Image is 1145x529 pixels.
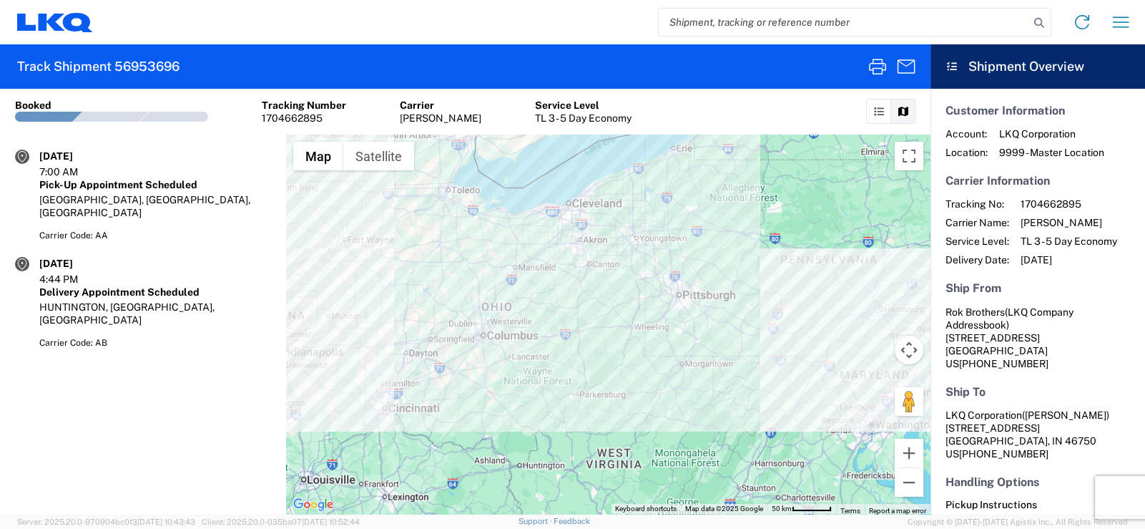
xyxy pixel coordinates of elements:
[959,358,1048,369] span: [PHONE_NUMBER]
[262,99,346,112] div: Tracking Number
[39,229,271,242] div: Carrier Code: AA
[262,112,346,125] div: 1704662895
[17,518,195,526] span: Server: 2025.20.0-970904bc0f3
[39,286,271,299] div: Delivery Appointment Scheduled
[39,178,271,191] div: Pick-Up Appointment Scheduled
[945,306,1005,318] span: Rok Brothers
[945,253,1009,266] span: Delivery Date:
[895,468,923,497] button: Zoom out
[17,58,180,75] h2: Track Shipment 56953696
[895,142,923,170] button: Toggle fullscreen view
[999,146,1104,159] span: 9999 - Master Location
[945,332,1040,344] span: [STREET_ADDRESS]
[293,142,343,170] button: Show street map
[290,495,337,514] a: Open this area in Google Maps (opens a new window)
[659,9,1029,36] input: Shipment, tracking or reference number
[945,306,1130,370] address: [GEOGRAPHIC_DATA] US
[945,281,1130,295] h5: Ship From
[767,504,836,514] button: Map Scale: 50 km per 52 pixels
[15,99,51,112] div: Booked
[554,517,590,525] a: Feedback
[930,44,1145,89] header: Shipment Overview
[39,150,111,162] div: [DATE]
[945,146,988,159] span: Location:
[343,142,414,170] button: Show satellite imagery
[895,387,923,416] button: Drag Pegman onto the map to open Street View
[1021,235,1117,248] span: TL 3 - 5 Day Economy
[945,174,1130,188] h5: Carrier Information
[945,475,1130,489] h5: Handling Options
[908,515,1128,528] span: Copyright © [DATE]-[DATE] Agistix Inc., All Rights Reserved
[945,385,1130,399] h5: Ship To
[137,518,195,526] span: [DATE] 10:43:43
[945,409,1109,434] span: LKQ Corporation [STREET_ADDRESS]
[39,273,111,286] div: 4:44 PM
[999,127,1104,140] span: LKQ Corporation
[535,99,632,112] div: Service Level
[945,499,1130,511] h6: Pickup Instructions
[1021,216,1117,229] span: [PERSON_NAME]
[945,104,1130,117] h5: Customer Information
[1022,409,1109,421] span: ([PERSON_NAME])
[945,198,1009,210] span: Tracking No:
[869,507,926,515] a: Report a map error
[39,301,271,326] div: HUNTINGTON, [GEOGRAPHIC_DATA], [GEOGRAPHIC_DATA]
[202,518,360,526] span: Client: 2025.20.0-035ba07
[39,336,271,349] div: Carrier Code: AB
[400,99,481,112] div: Carrier
[945,409,1130,460] address: [GEOGRAPHIC_DATA], IN 46750 US
[945,306,1073,331] span: (LKQ Company Addressbook)
[1021,198,1117,210] span: 1704662895
[685,505,763,513] span: Map data ©2025 Google
[400,112,481,125] div: [PERSON_NAME]
[945,235,1009,248] span: Service Level:
[39,257,111,270] div: [DATE]
[945,127,988,140] span: Account:
[840,507,860,515] a: Terms
[895,439,923,467] button: Zoom in
[302,518,360,526] span: [DATE] 10:52:44
[39,193,271,219] div: [GEOGRAPHIC_DATA], [GEOGRAPHIC_DATA], [GEOGRAPHIC_DATA]
[895,336,923,364] button: Map camera controls
[959,448,1048,460] span: [PHONE_NUMBER]
[772,505,792,513] span: 50 km
[519,517,554,525] a: Support
[1021,253,1117,266] span: [DATE]
[945,216,1009,229] span: Carrier Name:
[39,165,111,178] div: 7:00 AM
[535,112,632,125] div: TL 3 - 5 Day Economy
[290,495,337,514] img: Google
[615,504,677,514] button: Keyboard shortcuts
